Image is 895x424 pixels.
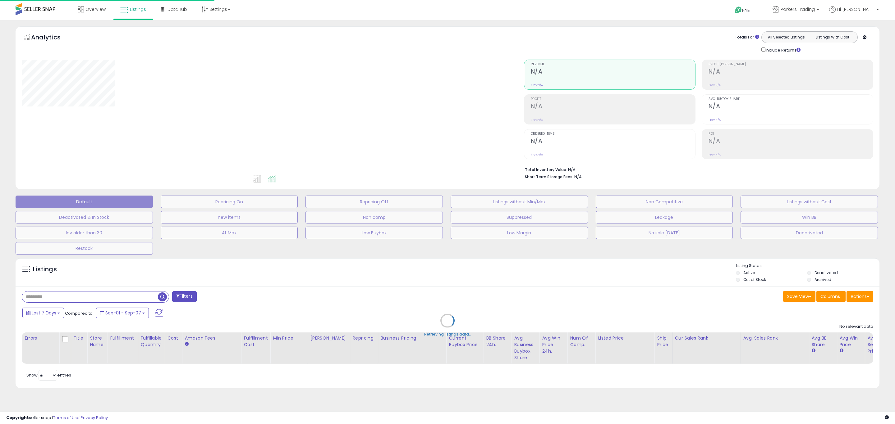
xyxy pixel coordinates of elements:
button: new items [161,211,298,223]
button: Listings without Min/Max [451,196,588,208]
button: Win BB [741,211,878,223]
a: Help [730,2,763,20]
button: At Max [161,227,298,239]
button: Deactivated [741,227,878,239]
span: Revenue [531,63,695,66]
h2: N/A [709,103,873,111]
h2: N/A [531,138,695,146]
small: Prev: N/A [709,153,721,156]
button: Non Competitive [596,196,733,208]
h5: Analytics [31,33,73,43]
button: Inv older than 30 [16,227,153,239]
button: Leakage [596,211,733,223]
div: Totals For [735,34,759,40]
h2: N/A [709,68,873,76]
span: Profit [531,97,695,101]
button: No sale [DATE] [596,227,733,239]
button: Restock [16,242,153,255]
button: Listings without Cost [741,196,878,208]
span: Hi [PERSON_NAME] [837,6,874,12]
small: Prev: N/A [531,118,543,122]
button: Low Margin [451,227,588,239]
small: Prev: N/A [709,83,721,87]
span: Overview [85,6,106,12]
button: Deactivated & In Stock [16,211,153,223]
span: Ordered Items [531,132,695,136]
button: Low Buybox [305,227,443,239]
div: Retrieving listings data.. [424,332,471,337]
span: ROI [709,132,873,136]
h2: N/A [531,103,695,111]
button: Non comp [305,211,443,223]
small: Prev: N/A [531,83,543,87]
li: N/A [525,165,869,173]
button: Default [16,196,153,208]
small: Prev: N/A [709,118,721,122]
button: Repricing On [161,196,298,208]
span: Listings [130,6,146,12]
b: Short Term Storage Fees: [525,174,573,179]
span: Avg. Buybox Share [709,97,873,101]
button: Repricing Off [305,196,443,208]
div: Include Returns [757,46,808,53]
a: Hi [PERSON_NAME] [829,6,879,20]
small: Prev: N/A [531,153,543,156]
button: Listings With Cost [809,33,856,41]
button: Suppressed [451,211,588,223]
span: Profit [PERSON_NAME] [709,63,873,66]
span: Help [742,8,750,13]
h2: N/A [709,138,873,146]
h2: N/A [531,68,695,76]
button: All Selected Listings [763,33,810,41]
span: DataHub [168,6,187,12]
span: N/A [574,174,582,180]
span: Parkers Trading [781,6,815,12]
b: Total Inventory Value: [525,167,567,172]
i: Get Help [734,6,742,14]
